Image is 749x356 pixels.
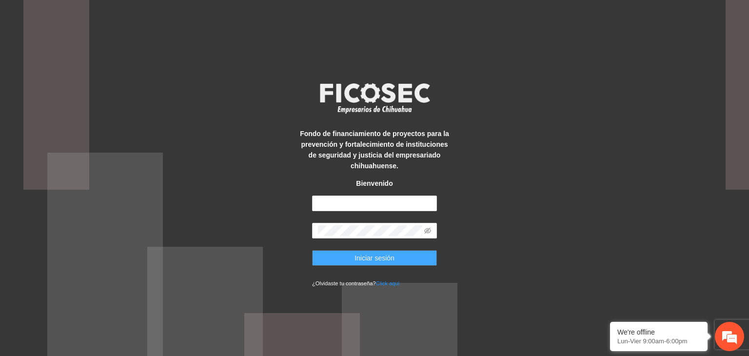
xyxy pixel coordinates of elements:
span: Iniciar sesión [355,253,394,263]
strong: Bienvenido [356,179,393,187]
button: Iniciar sesión [312,250,437,266]
img: logo [314,80,435,116]
strong: Fondo de financiamiento de proyectos para la prevención y fortalecimiento de instituciones de seg... [300,130,449,170]
small: ¿Olvidaste tu contraseña? [312,280,399,286]
p: Lun-Vier 9:00am-6:00pm [617,337,700,345]
span: eye-invisible [424,227,431,234]
div: We're offline [617,328,700,336]
a: Click aqui [376,280,400,286]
